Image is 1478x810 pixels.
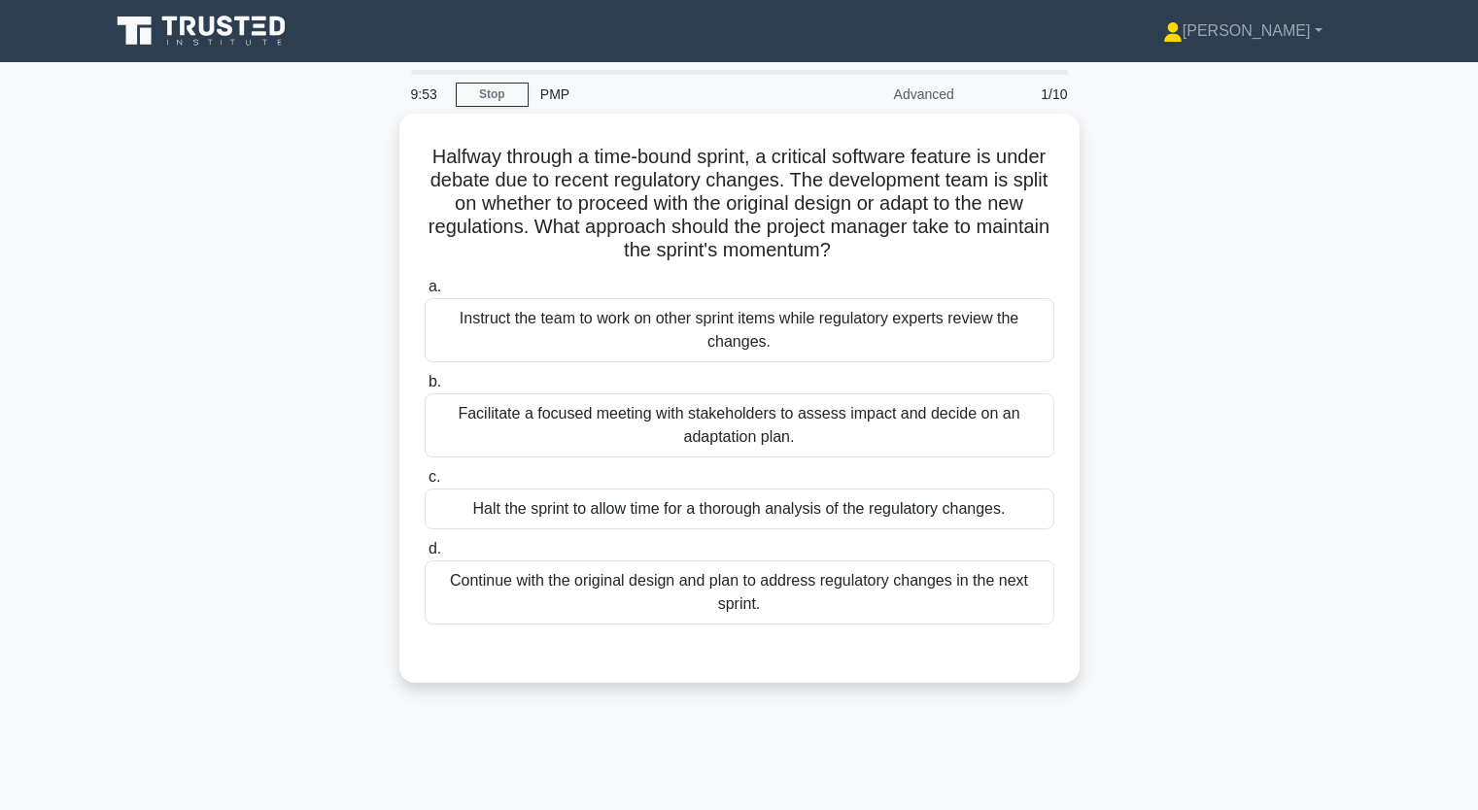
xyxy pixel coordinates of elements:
[429,540,441,557] span: d.
[429,373,441,389] span: b.
[425,298,1054,362] div: Instruct the team to work on other sprint items while regulatory experts review the changes.
[796,75,966,114] div: Advanced
[425,560,1054,624] div: Continue with the original design and plan to address regulatory changes in the next sprint.
[966,75,1080,114] div: 1/10
[1117,12,1369,51] a: [PERSON_NAME]
[429,278,441,294] span: a.
[423,145,1056,263] h5: Halfway through a time-bound sprint, a critical software feature is under debate due to recent re...
[529,75,796,114] div: PMP
[425,489,1054,529] div: Halt the sprint to allow time for a thorough analysis of the regulatory changes.
[456,83,529,107] a: Stop
[429,468,440,485] span: c.
[399,75,456,114] div: 9:53
[425,393,1054,457] div: Facilitate a focused meeting with stakeholders to assess impact and decide on an adaptation plan.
